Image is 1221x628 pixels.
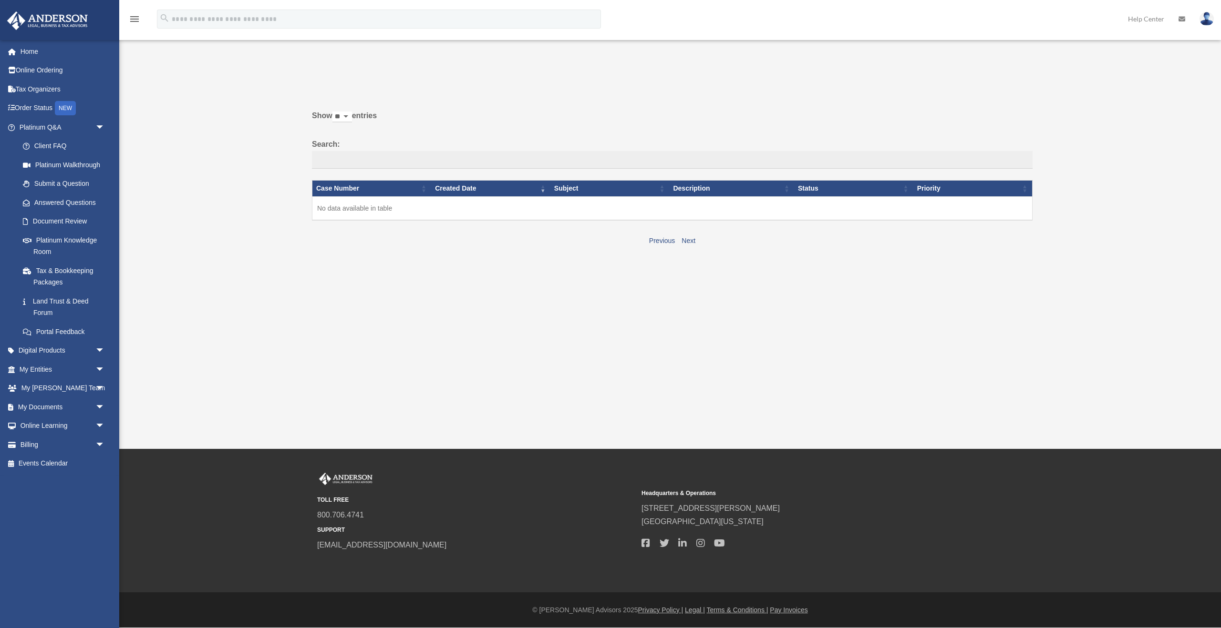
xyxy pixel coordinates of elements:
a: My Documentsarrow_drop_down [7,397,119,416]
a: Online Learningarrow_drop_down [7,416,119,436]
a: Platinum Q&Aarrow_drop_down [7,118,114,137]
a: Digital Productsarrow_drop_down [7,341,119,360]
a: [GEOGRAPHIC_DATA][US_STATE] [642,517,764,526]
select: Showentries [332,111,352,122]
a: menu [129,17,140,25]
a: Portal Feedback [13,322,114,341]
a: Online Ordering [7,61,119,80]
td: No data available in table [312,197,1033,221]
img: User Pic [1200,12,1214,26]
a: Document Review [13,212,114,231]
a: Pay Invoices [770,606,807,614]
small: SUPPORT [317,525,635,535]
a: Next [682,237,695,244]
a: My [PERSON_NAME] Teamarrow_drop_down [7,379,119,398]
input: Search: [312,151,1033,169]
a: Events Calendar [7,454,119,473]
a: My Entitiesarrow_drop_down [7,360,119,379]
a: Billingarrow_drop_down [7,435,119,454]
a: Platinum Knowledge Room [13,231,114,261]
div: NEW [55,101,76,115]
i: menu [129,13,140,25]
small: TOLL FREE [317,495,635,505]
img: Anderson Advisors Platinum Portal [4,11,91,30]
th: Subject: activate to sort column ascending [550,181,670,197]
a: Platinum Walkthrough [13,155,114,174]
a: Tax Organizers [7,80,119,99]
div: © [PERSON_NAME] Advisors 2025 [119,604,1221,616]
a: [STREET_ADDRESS][PERSON_NAME] [642,504,780,512]
a: Home [7,42,119,61]
th: Status: activate to sort column ascending [794,181,913,197]
span: arrow_drop_down [95,397,114,417]
span: arrow_drop_down [95,118,114,137]
label: Show entries [312,109,1033,132]
span: arrow_drop_down [95,416,114,436]
label: Search: [312,138,1033,169]
th: Created Date: activate to sort column ascending [431,181,550,197]
i: search [159,13,170,23]
a: Answered Questions [13,193,110,212]
img: Anderson Advisors Platinum Portal [317,473,374,485]
a: Tax & Bookkeeping Packages [13,261,114,292]
small: Headquarters & Operations [642,488,959,498]
a: 800.706.4741 [317,511,364,519]
th: Priority: activate to sort column ascending [913,181,1033,197]
a: [EMAIL_ADDRESS][DOMAIN_NAME] [317,541,446,549]
th: Case Number: activate to sort column ascending [312,181,432,197]
a: Terms & Conditions | [707,606,768,614]
a: Land Trust & Deed Forum [13,292,114,322]
a: Privacy Policy | [638,606,683,614]
th: Description: activate to sort column ascending [669,181,794,197]
a: Previous [649,237,675,244]
a: Client FAQ [13,137,114,156]
span: arrow_drop_down [95,360,114,379]
a: Order StatusNEW [7,99,119,118]
span: arrow_drop_down [95,379,114,398]
span: arrow_drop_down [95,435,114,455]
a: Legal | [685,606,705,614]
span: arrow_drop_down [95,341,114,361]
a: Submit a Question [13,174,114,193]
